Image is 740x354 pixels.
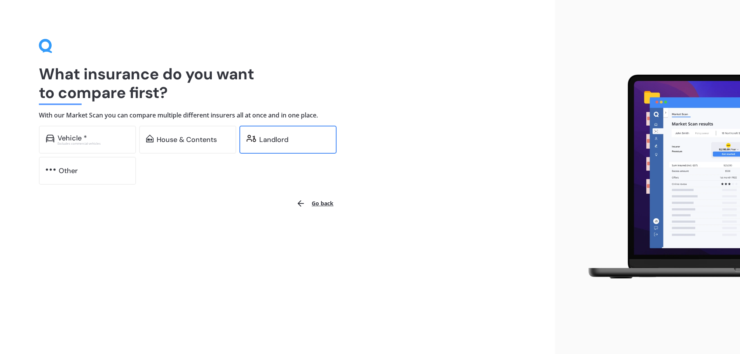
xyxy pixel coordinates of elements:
div: House & Contents [157,136,217,144]
div: Landlord [259,136,288,144]
div: Other [59,167,78,175]
img: other.81dba5aafe580aa69f38.svg [46,166,56,173]
img: home-and-contents.b802091223b8502ef2dd.svg [146,135,154,142]
h4: With our Market Scan you can compare multiple different insurers all at once and in one place. [39,111,516,119]
h1: What insurance do you want to compare first? [39,65,516,102]
img: laptop.webp [577,70,740,284]
img: landlord.470ea2398dcb263567d0.svg [246,135,256,142]
div: Excludes commercial vehicles [58,142,129,145]
div: Vehicle * [58,134,87,142]
button: Go back [291,194,338,213]
img: car.f15378c7a67c060ca3f3.svg [46,135,54,142]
